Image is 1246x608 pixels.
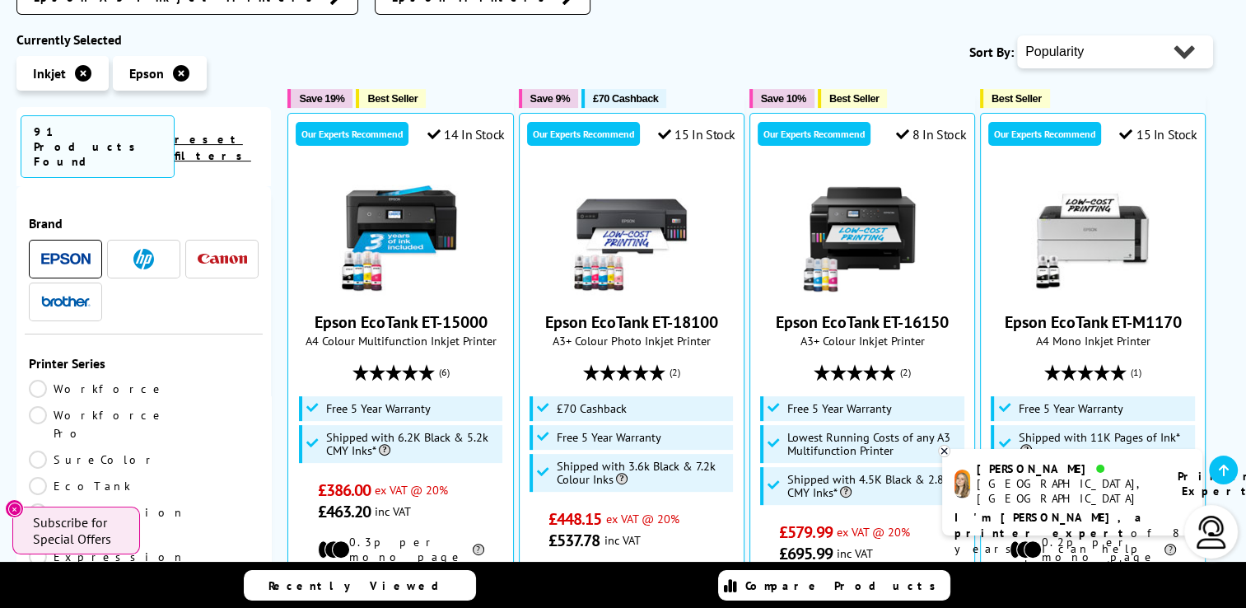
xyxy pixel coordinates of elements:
a: reset filters [175,132,251,163]
a: HP [119,249,169,269]
span: Shipped with 11K Pages of Ink* [1018,431,1190,457]
span: (1) [1131,357,1141,388]
button: Save 10% [749,89,814,108]
span: Epson [129,65,164,82]
span: £463.20 [318,501,371,522]
img: Epson EcoTank ET-16150 [800,171,924,295]
a: Brother [41,292,91,312]
button: Save 9% [519,89,578,108]
span: £386.00 [318,479,371,501]
div: Our Experts Recommend [527,122,640,146]
div: Our Experts Recommend [296,122,408,146]
span: Free 5 Year Warranty [326,402,431,415]
div: 15 In Stock [658,126,735,143]
span: Free 5 Year Warranty [787,402,892,415]
span: Lowest Running Costs of any A3 Multifunction Printer [787,431,959,457]
img: Epson [41,253,91,265]
button: Save 19% [287,89,352,108]
p: of 8 years! I can help you choose the right product [954,510,1190,588]
span: £537.78 [548,530,600,551]
span: (2) [670,357,680,388]
a: Epson EcoTank ET-18100 [545,311,718,333]
span: Subscribe for Special Offers [33,514,124,547]
span: (6) [439,357,450,388]
img: Brother [41,296,91,307]
img: Epson EcoTank ET-18100 [570,171,693,295]
span: £695.99 [779,543,833,564]
img: Epson EcoTank ET-15000 [339,171,463,295]
span: 91 Products Found [21,115,175,178]
div: Our Experts Recommend [988,122,1101,146]
span: A4 Mono Inkjet Printer [989,333,1197,348]
button: Best Seller [356,89,426,108]
span: Compare Products [745,578,945,593]
button: £70 Cashback [581,89,666,108]
a: EcoTank [29,477,144,495]
span: £70 Cashback [593,92,658,105]
a: Workforce [29,380,166,398]
a: SureColor [29,451,157,469]
span: A3+ Colour Inkjet Printer [758,333,966,348]
a: Workforce Pro [29,406,166,442]
a: Epson EcoTank ET-15000 [339,282,463,298]
span: Shipped with 4.5K Black & 2.8K CMY Inks* [787,473,959,499]
img: Epson EcoTank ET-M1170 [1031,171,1155,295]
a: Compare Products [718,570,950,601]
div: 14 In Stock [427,126,505,143]
img: amy-livechat.png [954,470,970,498]
img: Canon [198,254,247,264]
a: Epson EcoTank ET-16150 [800,282,924,298]
a: Recently Viewed [244,570,476,601]
a: Epson [41,249,91,269]
li: 0.3p per mono page [318,535,484,564]
button: Best Seller [818,89,888,108]
a: Epson EcoTank ET-16150 [776,311,949,333]
img: HP [133,249,154,269]
span: Free 5 Year Warranty [1018,402,1122,415]
span: Shipped with 6.2K Black & 5.2k CMY Inks* [326,431,498,457]
span: Save 9% [530,92,570,105]
a: Epson EcoTank ET-M1170 [1005,311,1182,333]
a: Canon [198,249,247,269]
span: ex VAT @ 20% [605,511,679,526]
div: [GEOGRAPHIC_DATA], [GEOGRAPHIC_DATA] [977,476,1157,506]
span: inc VAT [604,532,640,548]
span: ex VAT @ 20% [837,524,910,540]
button: Close [5,499,24,518]
span: A4 Colour Multifunction Inkjet Printer [296,333,504,348]
div: 8 In Stock [896,126,967,143]
span: Save 10% [761,92,806,105]
a: Epson EcoTank ET-15000 [315,311,488,333]
div: Our Experts Recommend [758,122,870,146]
span: Shipped with 3.6k Black & 7.2k Colour Inks [557,460,729,486]
span: inc VAT [375,503,411,519]
div: 15 In Stock [1119,126,1197,143]
div: Currently Selected [16,31,271,48]
span: Brand [29,215,259,232]
b: I'm [PERSON_NAME], a printer expert [954,510,1146,540]
span: A3+ Colour Photo Inkjet Printer [528,333,735,348]
a: Expression Photo [29,503,185,540]
span: £448.15 [548,508,602,530]
span: £70 Cashback [557,402,627,415]
span: Sort By: [969,44,1014,60]
span: Inkjet [33,65,66,82]
span: Printer Series [29,355,259,372]
span: Best Seller [367,92,418,105]
span: ex VAT @ 20% [375,482,448,498]
a: Epson EcoTank ET-18100 [570,282,693,298]
a: Epson EcoTank ET-M1170 [1031,282,1155,298]
span: Best Seller [829,92,880,105]
span: (2) [900,357,911,388]
span: £579.99 [779,521,833,543]
span: inc VAT [837,545,873,561]
img: user-headset-light.svg [1195,516,1228,549]
span: Recently Viewed [268,578,455,593]
span: Free 5 Year Warranty [557,431,661,444]
span: Best Seller [992,92,1042,105]
span: Save 19% [299,92,344,105]
button: Best Seller [980,89,1050,108]
div: [PERSON_NAME] [977,461,1157,476]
